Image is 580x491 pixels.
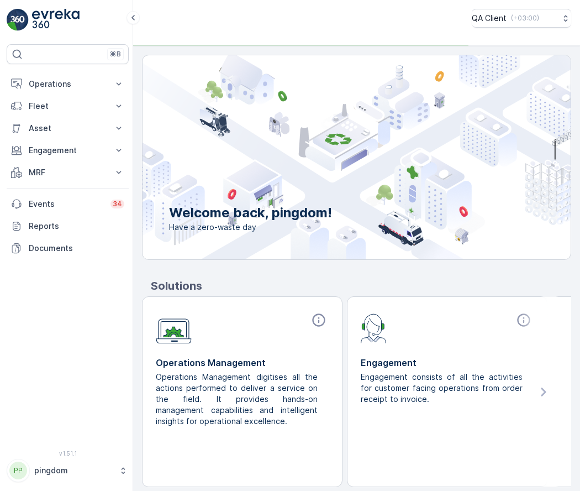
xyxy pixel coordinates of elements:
p: Fleet [29,101,107,112]
button: Engagement [7,139,129,161]
img: logo [7,9,29,31]
p: Welcome back, pingdom! [169,204,332,222]
p: ⌘B [110,50,121,59]
p: Engagement [29,145,107,156]
a: Events34 [7,193,129,215]
button: PPpingdom [7,459,129,482]
p: MRF [29,167,107,178]
p: Operations [29,79,107,90]
p: Engagement consists of all the activities for customer facing operations from order receipt to in... [361,372,525,405]
p: QA Client [472,13,507,24]
button: Operations [7,73,129,95]
p: ( +03:00 ) [511,14,539,23]
p: 34 [113,200,122,208]
span: Have a zero-waste day [169,222,332,233]
img: module-icon [156,312,192,344]
span: v 1.51.1 [7,450,129,457]
img: module-icon [361,312,387,343]
p: Events [29,199,104,210]
p: Reports [29,221,124,232]
p: Asset [29,123,107,134]
img: logo_light-DOdMpM7g.png [32,9,80,31]
div: PP [9,462,27,479]
img: city illustration [93,55,571,259]
p: Engagement [361,356,534,369]
p: Operations Management digitises all the actions performed to deliver a service on the field. It p... [156,372,320,427]
p: Operations Management [156,356,329,369]
button: MRF [7,161,129,184]
button: Asset [7,117,129,139]
p: Solutions [151,278,571,294]
p: pingdom [34,465,113,476]
a: Documents [7,237,129,259]
button: QA Client(+03:00) [472,9,571,28]
p: Documents [29,243,124,254]
a: Reports [7,215,129,237]
button: Fleet [7,95,129,117]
